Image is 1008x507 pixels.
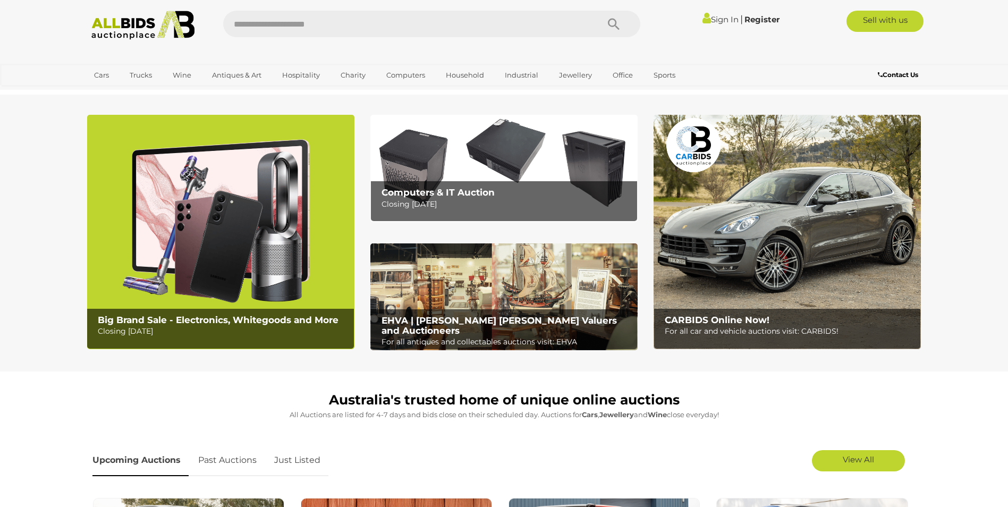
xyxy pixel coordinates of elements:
[654,115,921,349] img: CARBIDS Online Now!
[87,84,176,102] a: [GEOGRAPHIC_DATA]
[92,445,189,476] a: Upcoming Auctions
[702,14,739,24] a: Sign In
[87,115,354,349] a: Big Brand Sale - Electronics, Whitegoods and More Big Brand Sale - Electronics, Whitegoods and Mo...
[370,115,638,222] a: Computers & IT Auction Computers & IT Auction Closing [DATE]
[846,11,924,32] a: Sell with us
[86,11,201,40] img: Allbids.com.au
[370,115,638,222] img: Computers & IT Auction
[205,66,268,84] a: Antiques & Art
[275,66,327,84] a: Hospitality
[382,198,632,211] p: Closing [DATE]
[812,450,905,471] a: View All
[647,66,682,84] a: Sports
[654,115,921,349] a: CARBIDS Online Now! CARBIDS Online Now! For all car and vehicle auctions visit: CARBIDS!
[266,445,328,476] a: Just Listed
[334,66,372,84] a: Charity
[606,66,640,84] a: Office
[379,66,432,84] a: Computers
[92,409,916,421] p: All Auctions are listed for 4-7 days and bids close on their scheduled day. Auctions for , and cl...
[190,445,265,476] a: Past Auctions
[878,69,921,81] a: Contact Us
[552,66,599,84] a: Jewellery
[582,410,598,419] strong: Cars
[665,325,915,338] p: For all car and vehicle auctions visit: CARBIDS!
[98,325,348,338] p: Closing [DATE]
[98,315,338,325] b: Big Brand Sale - Electronics, Whitegoods and More
[599,410,634,419] strong: Jewellery
[87,66,116,84] a: Cars
[665,315,769,325] b: CARBIDS Online Now!
[87,115,354,349] img: Big Brand Sale - Electronics, Whitegoods and More
[370,243,638,351] img: EHVA | Evans Hastings Valuers and Auctioneers
[587,11,640,37] button: Search
[843,454,874,464] span: View All
[382,315,617,336] b: EHVA | [PERSON_NAME] [PERSON_NAME] Valuers and Auctioneers
[382,187,495,198] b: Computers & IT Auction
[382,335,632,349] p: For all antiques and collectables auctions visit: EHVA
[92,393,916,408] h1: Australia's trusted home of unique online auctions
[370,243,638,351] a: EHVA | Evans Hastings Valuers and Auctioneers EHVA | [PERSON_NAME] [PERSON_NAME] Valuers and Auct...
[740,13,743,25] span: |
[166,66,198,84] a: Wine
[648,410,667,419] strong: Wine
[498,66,545,84] a: Industrial
[123,66,159,84] a: Trucks
[439,66,491,84] a: Household
[744,14,780,24] a: Register
[878,71,918,79] b: Contact Us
